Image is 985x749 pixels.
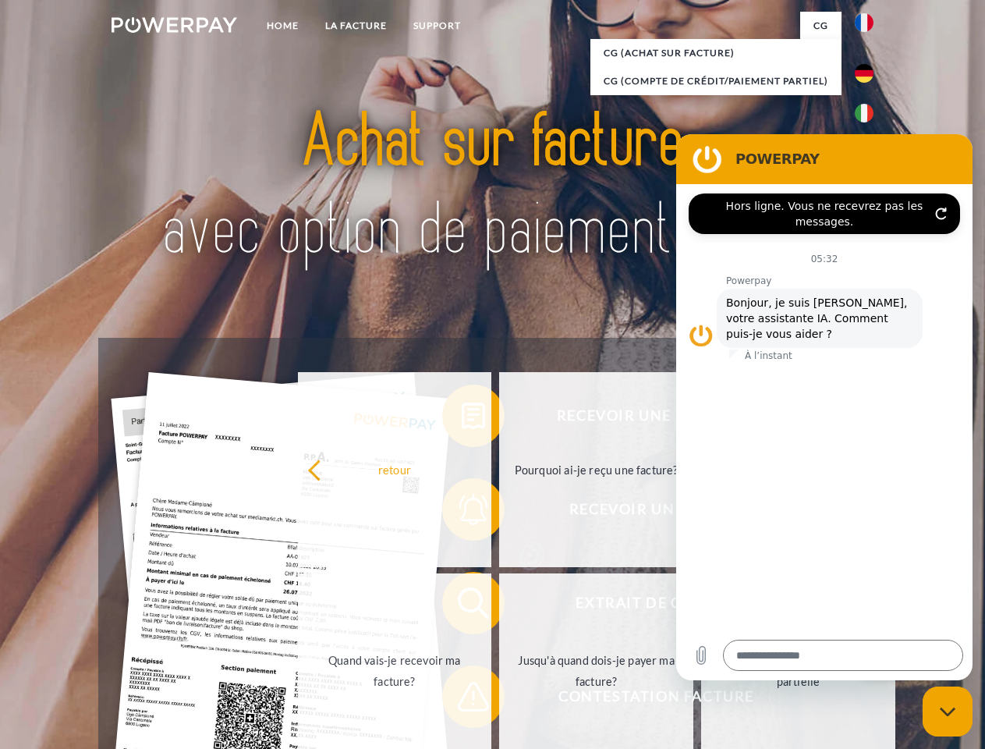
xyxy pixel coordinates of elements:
[312,12,400,40] a: LA FACTURE
[590,67,842,95] a: CG (Compte de crédit/paiement partiel)
[855,13,873,32] img: fr
[112,17,237,33] img: logo-powerpay-white.svg
[400,12,474,40] a: Support
[253,12,312,40] a: Home
[800,12,842,40] a: CG
[149,75,836,299] img: title-powerpay_fr.svg
[307,459,483,480] div: retour
[508,459,684,480] div: Pourquoi ai-je reçu une facture?
[508,650,684,692] div: Jusqu'à quand dois-je payer ma facture?
[590,39,842,67] a: CG (achat sur facture)
[923,687,973,737] iframe: Bouton de lancement de la fenêtre de messagerie, conversation en cours
[855,104,873,122] img: it
[307,650,483,692] div: Quand vais-je recevoir ma facture?
[855,64,873,83] img: de
[676,134,973,680] iframe: Fenêtre de messagerie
